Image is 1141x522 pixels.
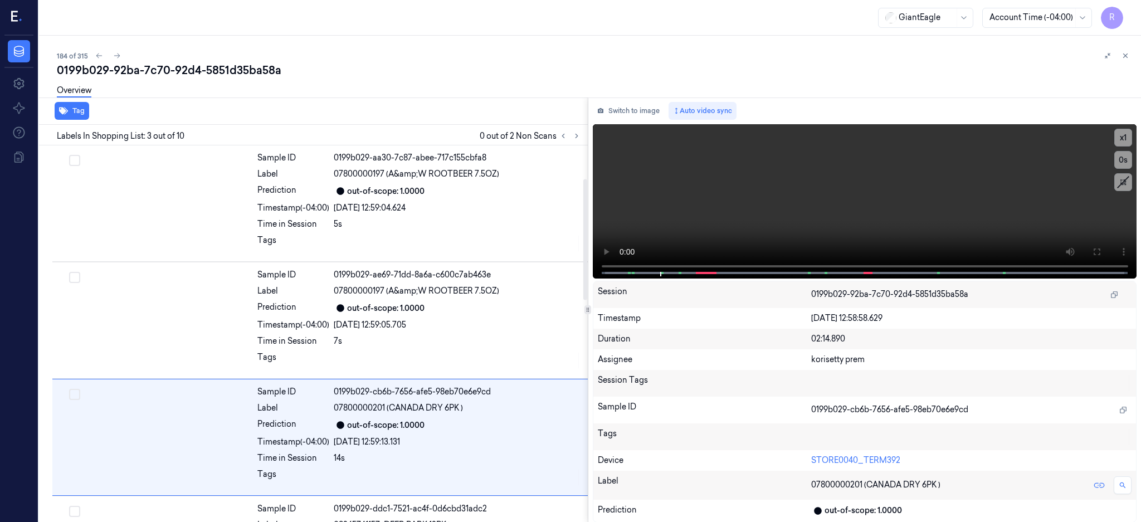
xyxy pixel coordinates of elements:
[598,401,811,419] div: Sample ID
[334,285,499,297] span: 07800000197 (A&amp;W ROOTBEER 7.5OZ)
[334,402,463,414] span: 07800000201 (CANADA DRY 6PK )
[257,319,329,331] div: Timestamp (-04:00)
[257,352,329,369] div: Tags
[811,404,968,416] span: 0199b029-cb6b-7656-afe5-98eb70e6e9cd
[257,168,329,180] div: Label
[69,272,80,283] button: Select row
[257,235,329,252] div: Tags
[57,62,1132,78] div: 0199b029-92ba-7c70-92d4-5851d35ba58a
[1114,151,1132,169] button: 0s
[257,503,329,515] div: Sample ID
[257,184,329,198] div: Prediction
[811,479,940,491] span: 07800000201 (CANADA DRY 6PK )
[334,202,581,214] div: [DATE] 12:59:04.624
[1114,129,1132,147] button: x1
[1101,7,1123,29] button: R
[598,286,811,304] div: Session
[69,506,80,517] button: Select row
[334,269,581,281] div: 0199b029-ae69-71dd-8a6a-c600c7ab463e
[257,301,329,315] div: Prediction
[69,155,80,166] button: Select row
[811,333,1132,345] div: 02:14.890
[257,285,329,297] div: Label
[69,389,80,400] button: Select row
[598,504,811,518] div: Prediction
[257,218,329,230] div: Time in Session
[598,428,811,446] div: Tags
[257,152,329,164] div: Sample ID
[55,102,89,120] button: Tag
[334,168,499,180] span: 07800000197 (A&amp;W ROOTBEER 7.5OZ)
[334,218,581,230] div: 5s
[334,436,581,448] div: [DATE] 12:59:13.131
[347,419,425,431] div: out-of-scope: 1.0000
[57,130,184,142] span: Labels In Shopping List: 3 out of 10
[334,319,581,331] div: [DATE] 12:59:05.705
[811,354,1132,365] div: korisetty prem
[598,333,811,345] div: Duration
[347,303,425,314] div: out-of-scope: 1.0000
[811,455,1132,466] div: STORE0040_TERM392
[334,452,581,464] div: 14s
[57,85,91,97] a: Overview
[334,386,581,398] div: 0199b029-cb6b-7656-afe5-98eb70e6e9cd
[598,475,811,495] div: Label
[257,452,329,464] div: Time in Session
[257,335,329,347] div: Time in Session
[825,505,902,516] div: out-of-scope: 1.0000
[257,418,329,432] div: Prediction
[334,152,581,164] div: 0199b029-aa30-7c87-abee-717c155cbfa8
[57,51,88,61] span: 184 of 315
[334,335,581,347] div: 7s
[257,402,329,414] div: Label
[257,386,329,398] div: Sample ID
[669,102,737,120] button: Auto video sync
[811,313,1132,324] div: [DATE] 12:58:58.629
[257,436,329,448] div: Timestamp (-04:00)
[347,186,425,197] div: out-of-scope: 1.0000
[598,455,811,466] div: Device
[257,469,329,486] div: Tags
[598,313,811,324] div: Timestamp
[593,102,664,120] button: Switch to image
[257,269,329,281] div: Sample ID
[598,354,811,365] div: Assignee
[811,289,968,300] span: 0199b029-92ba-7c70-92d4-5851d35ba58a
[257,202,329,214] div: Timestamp (-04:00)
[598,374,811,392] div: Session Tags
[334,503,581,515] div: 0199b029-ddc1-7521-ac4f-0d6cbd31adc2
[480,129,583,143] span: 0 out of 2 Non Scans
